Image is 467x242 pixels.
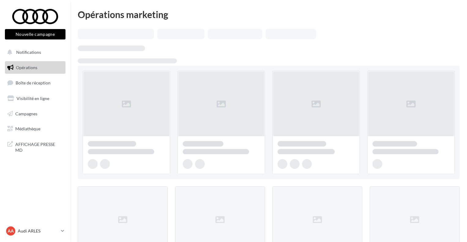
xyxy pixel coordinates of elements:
[4,76,67,89] a: Boîte de réception
[15,111,37,116] span: Campagnes
[16,80,50,85] span: Boîte de réception
[17,96,49,101] span: Visibilité en ligne
[4,46,64,59] button: Notifications
[78,10,460,19] div: Opérations marketing
[16,50,41,55] span: Notifications
[16,65,37,70] span: Opérations
[4,122,67,135] a: Médiathèque
[8,228,14,234] span: AA
[15,140,63,153] span: AFFICHAGE PRESSE MD
[4,138,67,156] a: AFFICHAGE PRESSE MD
[4,107,67,120] a: Campagnes
[5,225,65,237] a: AA Audi ARLES
[5,29,65,39] button: Nouvelle campagne
[4,61,67,74] a: Opérations
[15,126,40,131] span: Médiathèque
[4,92,67,105] a: Visibilité en ligne
[18,228,58,234] p: Audi ARLES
